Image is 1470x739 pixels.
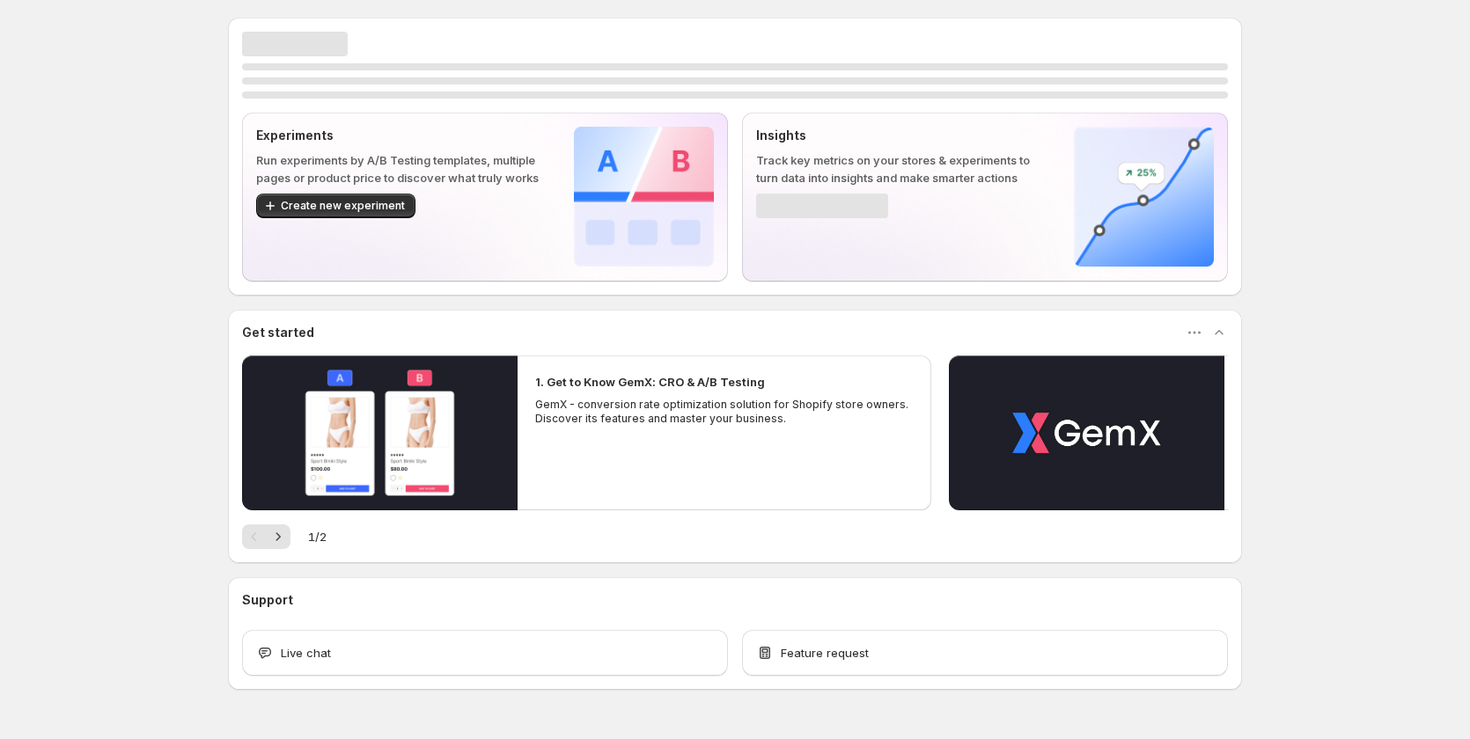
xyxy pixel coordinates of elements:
[242,324,314,341] h3: Get started
[756,151,1046,187] p: Track key metrics on your stores & experiments to turn data into insights and make smarter actions
[535,398,914,426] p: GemX - conversion rate optimization solution for Shopify store owners. Discover its features and ...
[949,355,1224,510] button: Play video
[256,194,415,218] button: Create new experiment
[256,127,546,144] p: Experiments
[308,528,327,545] span: 1 / 2
[281,199,405,213] span: Create new experiment
[242,591,293,609] h3: Support
[281,644,331,662] span: Live chat
[535,373,765,391] h2: 1. Get to Know GemX: CRO & A/B Testing
[781,644,869,662] span: Feature request
[242,524,290,549] nav: Pagination
[756,127,1046,144] p: Insights
[1074,127,1214,267] img: Insights
[256,151,546,187] p: Run experiments by A/B Testing templates, multiple pages or product price to discover what truly ...
[266,524,290,549] button: Next
[574,127,714,267] img: Experiments
[242,355,518,510] button: Play video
